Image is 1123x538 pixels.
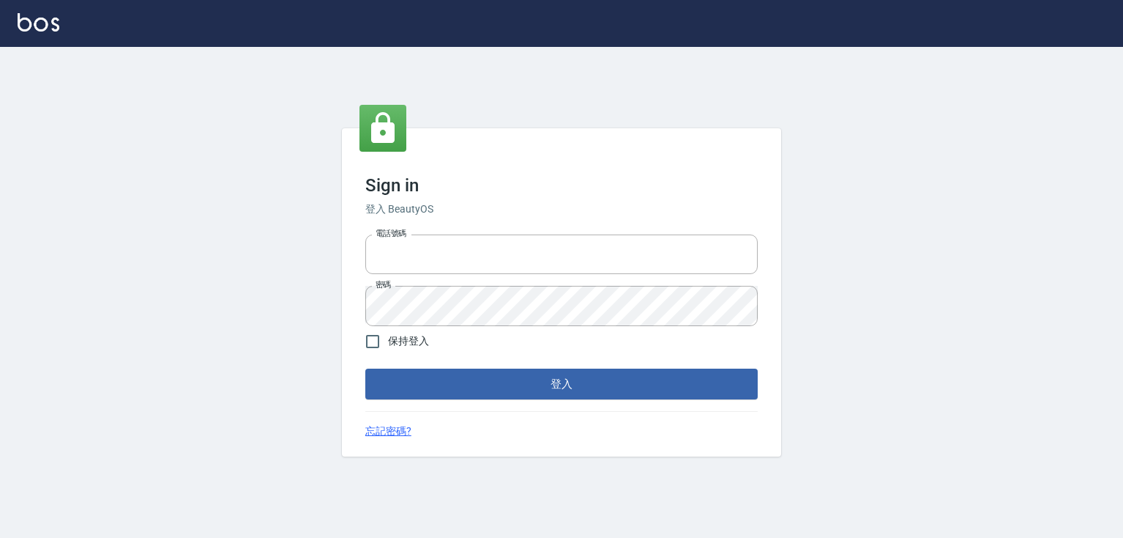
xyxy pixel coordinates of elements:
label: 密碼 [376,279,391,290]
h3: Sign in [365,175,758,196]
h6: 登入 BeautyOS [365,202,758,217]
img: Logo [18,13,59,32]
button: 登入 [365,369,758,399]
a: 忘記密碼? [365,424,411,439]
label: 電話號碼 [376,228,406,239]
span: 保持登入 [388,334,429,349]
